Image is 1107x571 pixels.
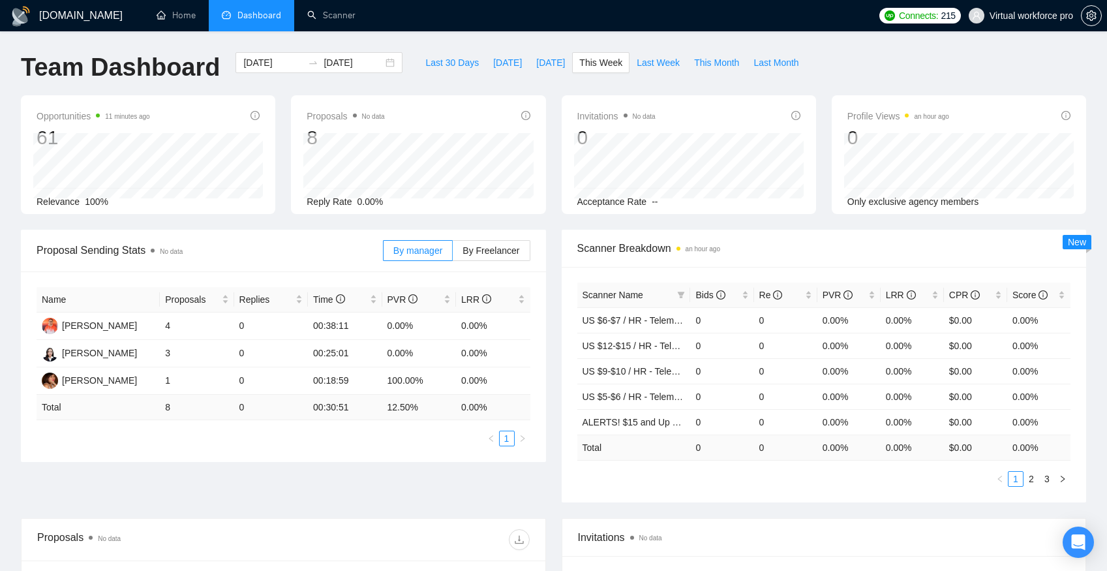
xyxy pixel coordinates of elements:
[690,333,753,358] td: 0
[313,294,344,305] span: Time
[944,435,1007,460] td: $ 0.00
[629,52,687,73] button: Last Week
[499,431,515,446] li: 1
[754,333,817,358] td: 0
[42,347,137,358] a: MA[PERSON_NAME]
[633,113,656,120] span: No data
[652,196,658,207] span: --
[944,409,1007,435] td: $0.00
[583,366,712,377] a: US $9-$10 / HR - Telemarketing
[817,358,881,384] td: 0.00%
[583,341,717,351] a: US $12-$15 / HR - Telemarketing
[42,375,137,385] a: SF[PERSON_NAME]
[387,294,418,305] span: PVR
[944,307,1007,333] td: $0.00
[690,435,753,460] td: 0
[944,358,1007,384] td: $0.00
[382,340,456,367] td: 0.00%
[160,313,234,340] td: 4
[456,313,530,340] td: 0.00%
[234,367,308,395] td: 0
[408,294,417,303] span: info-circle
[847,108,949,124] span: Profile Views
[308,340,382,367] td: 00:25:01
[425,55,479,70] span: Last 30 Days
[1059,475,1067,483] span: right
[222,10,231,20] span: dashboard
[105,113,149,120] time: 11 minutes ago
[753,55,798,70] span: Last Month
[529,52,572,73] button: [DATE]
[483,431,499,446] li: Previous Page
[583,417,729,427] a: ALERTS! $15 and Up Telemarketing
[746,52,806,73] button: Last Month
[37,196,80,207] span: Relevance
[382,313,456,340] td: 0.00%
[234,313,308,340] td: 0
[237,10,281,21] span: Dashboard
[694,55,739,70] span: This Month
[817,307,881,333] td: 0.00%
[817,384,881,409] td: 0.00%
[1040,472,1054,486] a: 3
[10,6,31,27] img: logo
[1008,471,1024,487] li: 1
[160,367,234,395] td: 1
[1007,307,1070,333] td: 0.00%
[686,245,720,253] time: an hour ago
[308,57,318,68] span: to
[160,248,183,255] span: No data
[996,475,1004,483] span: left
[357,196,384,207] span: 0.00%
[234,287,308,313] th: Replies
[992,471,1008,487] li: Previous Page
[21,52,220,83] h1: Team Dashboard
[1007,409,1070,435] td: 0.00%
[754,409,817,435] td: 0
[944,384,1007,409] td: $0.00
[234,395,308,420] td: 0
[37,242,383,258] span: Proposal Sending Stats
[572,52,629,73] button: This Week
[754,435,817,460] td: 0
[463,245,519,256] span: By Freelancer
[914,113,948,120] time: an hour ago
[37,125,150,150] div: 61
[62,346,137,360] div: [PERSON_NAME]
[1081,5,1102,26] button: setting
[1055,471,1070,487] li: Next Page
[1063,527,1094,558] div: Open Intercom Messenger
[308,313,382,340] td: 00:38:11
[509,529,530,550] button: download
[382,367,456,395] td: 100.00%
[690,307,753,333] td: 0
[487,435,495,442] span: left
[1039,471,1055,487] li: 3
[234,340,308,367] td: 0
[486,52,529,73] button: [DATE]
[791,111,800,120] span: info-circle
[1039,290,1048,300] span: info-circle
[847,125,949,150] div: 0
[690,358,753,384] td: 0
[62,318,137,333] div: [PERSON_NAME]
[1008,472,1023,486] a: 1
[773,290,782,300] span: info-circle
[515,431,530,446] li: Next Page
[456,367,530,395] td: 0.00%
[1081,10,1102,21] a: setting
[1007,435,1070,460] td: 0.00 %
[949,290,980,300] span: CPR
[160,340,234,367] td: 3
[37,108,150,124] span: Opportunities
[362,113,385,120] span: No data
[716,290,725,300] span: info-circle
[881,358,944,384] td: 0.00%
[456,395,530,420] td: 0.00 %
[817,435,881,460] td: 0.00 %
[881,333,944,358] td: 0.00%
[62,373,137,388] div: [PERSON_NAME]
[886,290,916,300] span: LRR
[1024,471,1039,487] li: 2
[85,196,108,207] span: 100%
